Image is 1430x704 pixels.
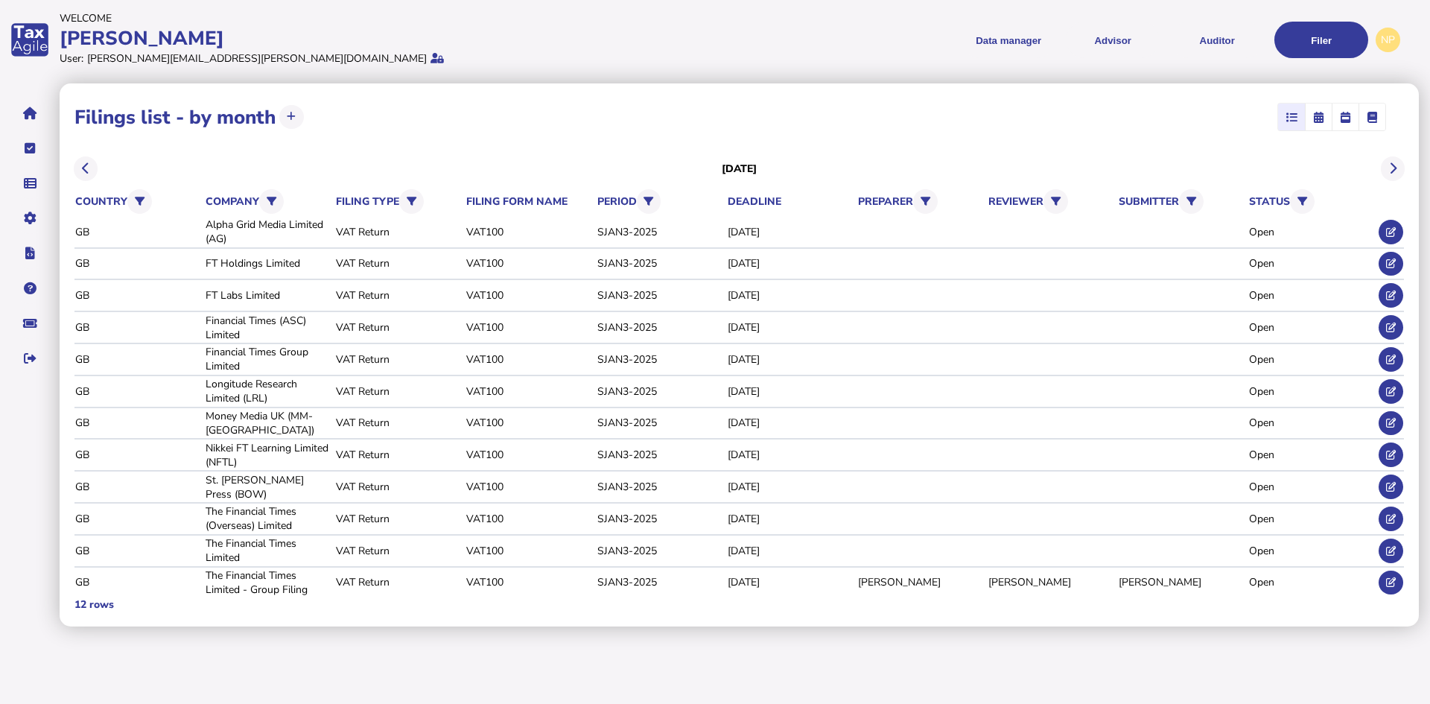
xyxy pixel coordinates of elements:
[597,480,722,494] div: SJAN3-2025
[1379,539,1403,563] button: Edit
[597,416,722,430] div: SJAN3-2025
[75,352,200,367] div: GB
[206,568,331,597] div: The Financial Times Limited - Group Filing
[637,189,661,214] button: Filter
[597,256,722,270] div: SJAN3-2025
[206,504,331,533] div: The Financial Times (Overseas) Limited
[466,575,591,589] div: VAT100
[466,352,591,367] div: VAT100
[336,512,461,526] div: VAT Return
[74,186,201,217] th: country
[74,156,98,181] button: Previous
[1249,256,1374,270] div: Open
[1379,475,1403,499] button: Edit
[75,480,200,494] div: GB
[597,512,722,526] div: SJAN3-2025
[206,441,331,469] div: Nikkei FT Learning Limited (NFTL)
[466,320,591,334] div: VAT100
[206,218,331,246] div: Alpha Grid Media Limited (AG)
[206,377,331,405] div: Longitude Research Limited (LRL)
[205,186,331,217] th: company
[1170,22,1264,58] button: Auditor
[1249,288,1374,302] div: Open
[728,288,853,302] div: [DATE]
[336,575,461,589] div: VAT Return
[336,256,461,270] div: VAT Return
[1249,544,1374,558] div: Open
[728,352,853,367] div: [DATE]
[466,225,591,239] div: VAT100
[14,308,45,339] button: Raise a support ticket
[1249,416,1374,430] div: Open
[728,480,853,494] div: [DATE]
[1332,104,1358,130] mat-button-toggle: Calendar week view
[722,162,757,176] h3: [DATE]
[988,575,1113,589] div: [PERSON_NAME]
[206,256,331,270] div: FT Holdings Limited
[336,352,461,367] div: VAT Return
[1381,156,1405,181] button: Next
[1379,315,1403,340] button: Edit
[1358,104,1385,130] mat-button-toggle: Ledger
[1379,283,1403,308] button: Edit
[1379,571,1403,595] button: Edit
[466,384,591,399] div: VAT100
[336,225,461,239] div: VAT Return
[466,512,591,526] div: VAT100
[597,544,722,558] div: SJAN3-2025
[1379,507,1403,531] button: Edit
[728,225,853,239] div: [DATE]
[75,448,200,462] div: GB
[728,320,853,334] div: [DATE]
[858,575,983,589] div: [PERSON_NAME]
[14,98,45,129] button: Home
[74,104,276,130] h1: Filings list - by month
[14,238,45,269] button: Developer hub links
[597,448,722,462] div: SJAN3-2025
[1249,480,1374,494] div: Open
[75,288,200,302] div: GB
[399,189,424,214] button: Filter
[206,314,331,342] div: Financial Times (ASC) Limited
[466,256,591,270] div: VAT100
[1249,352,1374,367] div: Open
[466,448,591,462] div: VAT100
[728,544,853,558] div: [DATE]
[962,22,1055,58] button: Shows a dropdown of Data manager options
[60,11,711,25] div: Welcome
[24,183,36,184] i: Data manager
[466,544,591,558] div: VAT100
[75,256,200,270] div: GB
[1248,186,1375,217] th: status
[728,416,853,430] div: [DATE]
[75,416,200,430] div: GB
[60,51,83,66] div: User:
[1305,104,1332,130] mat-button-toggle: Calendar month view
[1379,411,1403,436] button: Edit
[597,288,722,302] div: SJAN3-2025
[336,416,461,430] div: VAT Return
[1274,22,1368,58] button: Filer
[728,575,853,589] div: [DATE]
[60,25,711,51] div: [PERSON_NAME]
[1379,379,1403,404] button: Edit
[1379,443,1403,467] button: Edit
[87,51,427,66] div: [PERSON_NAME][EMAIL_ADDRESS][PERSON_NAME][DOMAIN_NAME]
[206,345,331,373] div: Financial Times Group Limited
[1376,28,1400,52] div: Profile settings
[913,189,938,214] button: Filter
[206,288,331,302] div: FT Labs Limited
[1249,512,1374,526] div: Open
[1290,189,1315,214] button: Filter
[597,320,722,334] div: SJAN3-2025
[728,512,853,526] div: [DATE]
[597,575,722,589] div: SJAN3-2025
[1066,22,1160,58] button: Shows a dropdown of VAT Advisor options
[336,544,461,558] div: VAT Return
[127,189,152,214] button: Filter
[728,448,853,462] div: [DATE]
[728,384,853,399] div: [DATE]
[1379,220,1403,244] button: Edit
[336,448,461,462] div: VAT Return
[728,256,853,270] div: [DATE]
